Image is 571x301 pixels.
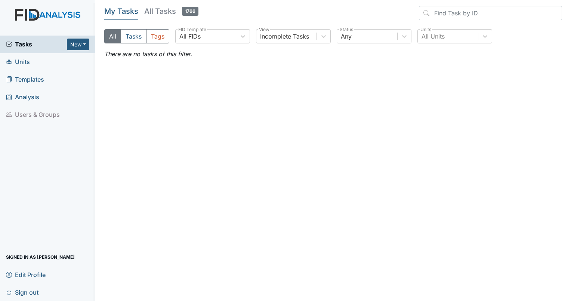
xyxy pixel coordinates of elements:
[6,74,44,85] span: Templates
[6,91,39,103] span: Analysis
[6,56,30,68] span: Units
[104,29,169,43] div: Type filter
[6,269,46,280] span: Edit Profile
[146,29,169,43] button: Tags
[104,6,138,16] h5: My Tasks
[6,251,75,263] span: Signed in as [PERSON_NAME]
[121,29,146,43] button: Tasks
[260,32,309,41] div: Incomplete Tasks
[182,7,198,16] span: 1766
[6,40,67,49] a: Tasks
[341,32,352,41] div: Any
[67,39,89,50] button: New
[144,6,198,16] h5: All Tasks
[179,32,201,41] div: All FIDs
[419,6,562,20] input: Find Task by ID
[104,29,121,43] button: All
[104,50,192,58] em: There are no tasks of this filter.
[422,32,445,41] div: All Units
[6,286,38,298] span: Sign out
